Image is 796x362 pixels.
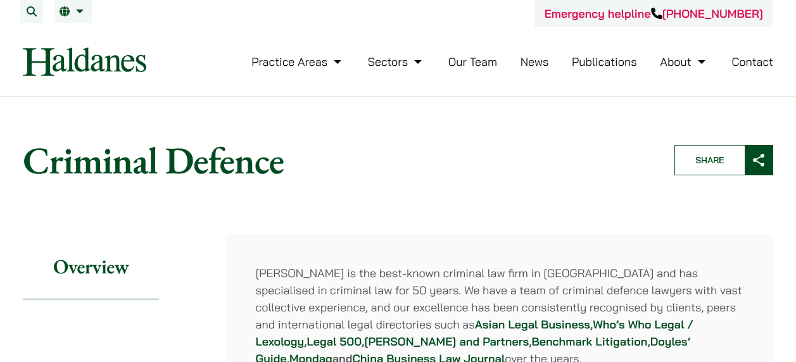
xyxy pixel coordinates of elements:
[590,317,593,332] strong: ,
[731,54,773,69] a: Contact
[256,317,694,349] a: Who’s Who Legal / Lexology
[521,54,549,69] a: News
[572,54,637,69] a: Publications
[660,54,708,69] a: About
[448,54,497,69] a: Our Team
[251,54,344,69] a: Practice Areas
[23,47,146,76] img: Logo of Haldanes
[307,334,362,349] a: Legal 500
[23,234,159,299] h2: Overview
[23,137,653,183] h1: Criminal Defence
[675,146,745,175] span: Share
[60,6,87,16] a: EN
[674,145,773,175] button: Share
[368,54,425,69] a: Sectors
[304,334,306,349] strong: ,
[362,334,364,349] strong: ,
[475,317,590,332] a: Asian Legal Business
[364,334,529,349] a: [PERSON_NAME] and Partners
[545,6,763,21] a: Emergency helpline[PHONE_NUMBER]
[531,334,647,349] a: Benchmark Litigation
[529,334,650,349] strong: , ,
